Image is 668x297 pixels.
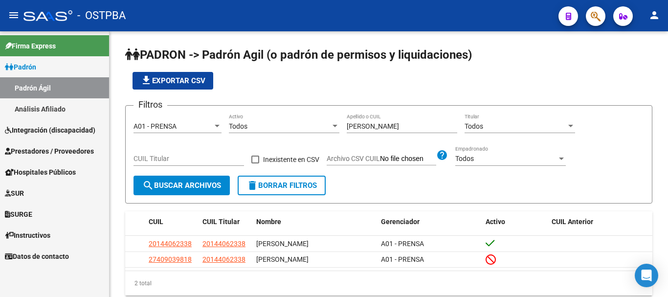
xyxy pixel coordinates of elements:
[635,264,658,287] div: Open Intercom Messenger
[381,240,424,248] span: A01 - PRENSA
[149,240,192,248] span: 20144062338
[548,211,653,232] datatable-header-cell: CUIL Anterior
[256,255,309,263] span: [PERSON_NAME]
[140,74,152,86] mat-icon: file_download
[381,255,424,263] span: A01 - PRENSA
[5,125,95,136] span: Integración (discapacidad)
[246,180,258,191] mat-icon: delete
[134,122,177,130] span: A01 - PRENSA
[149,218,163,226] span: CUIL
[202,240,245,248] span: 20144062338
[252,211,377,232] datatable-header-cell: Nombre
[5,167,76,178] span: Hospitales Públicos
[465,122,483,130] span: Todos
[238,176,326,195] button: Borrar Filtros
[5,230,50,241] span: Instructivos
[202,255,245,263] span: 20144062338
[327,155,380,162] span: Archivo CSV CUIL
[199,211,252,232] datatable-header-cell: CUIL Titular
[246,181,317,190] span: Borrar Filtros
[486,218,505,226] span: Activo
[648,9,660,21] mat-icon: person
[8,9,20,21] mat-icon: menu
[149,255,192,263] span: 27409039818
[436,149,448,161] mat-icon: help
[5,188,24,199] span: SUR
[381,218,420,226] span: Gerenciador
[140,76,205,85] span: Exportar CSV
[133,72,213,90] button: Exportar CSV
[77,5,126,26] span: - OSTPBA
[134,98,167,112] h3: Filtros
[263,154,319,165] span: Inexistente en CSV
[256,218,281,226] span: Nombre
[5,62,36,72] span: Padrón
[455,155,474,162] span: Todos
[380,155,436,163] input: Archivo CSV CUIL
[5,251,69,262] span: Datos de contacto
[256,240,309,248] span: [PERSON_NAME]
[552,218,593,226] span: CUIL Anterior
[5,209,32,220] span: SURGE
[482,211,548,232] datatable-header-cell: Activo
[142,181,221,190] span: Buscar Archivos
[377,211,482,232] datatable-header-cell: Gerenciador
[229,122,247,130] span: Todos
[125,271,652,296] div: 2 total
[145,211,199,232] datatable-header-cell: CUIL
[142,180,154,191] mat-icon: search
[202,218,240,226] span: CUIL Titular
[134,176,230,195] button: Buscar Archivos
[5,41,56,51] span: Firma Express
[125,48,472,62] span: PADRON -> Padrón Agil (o padrón de permisos y liquidaciones)
[5,146,94,157] span: Prestadores / Proveedores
